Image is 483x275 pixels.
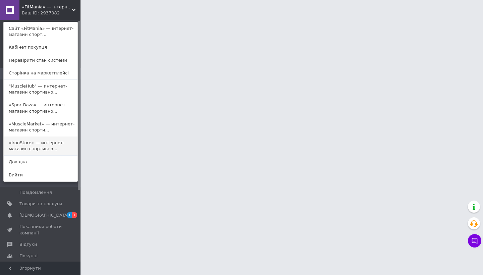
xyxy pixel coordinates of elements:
[72,212,77,218] span: 1
[19,241,37,248] span: Відгуки
[19,201,62,207] span: Товари та послуги
[4,80,77,99] a: "MuscleHub" — интернет-магазин спортивно...
[19,189,52,196] span: Повідомлення
[19,224,62,236] span: Показники роботи компанії
[4,156,77,168] a: Довідка
[22,4,72,10] span: «FitMania» — інтернет-магазин спортивного харчування
[4,54,77,67] a: Перевірити стан системи
[4,22,77,41] a: Сайт «FitMania» — інтернет-магазин спорт...
[4,99,77,117] a: «SportBaza» — интернет-магазин спортивно...
[67,212,72,218] span: 1
[22,10,50,16] div: Ваш ID: 2937082
[19,212,69,218] span: [DEMOGRAPHIC_DATA]
[4,118,77,136] a: «MuscleMarket» — интернет-магазин спорти...
[468,234,481,248] button: Чат з покупцем
[19,253,38,259] span: Покупці
[4,136,77,155] a: «IronStore» — интернет-магазин спортивно...
[4,67,77,79] a: Сторінка на маркетплейсі
[4,41,77,54] a: Кабінет покупця
[4,169,77,181] a: Вийти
